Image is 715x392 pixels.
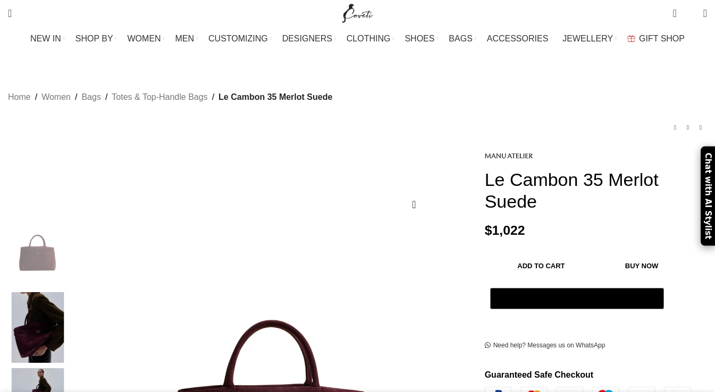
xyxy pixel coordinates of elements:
[694,121,707,134] a: Next product
[175,33,195,44] span: MEN
[282,28,336,49] a: DESIGNERS
[3,28,712,49] div: Main navigation
[208,33,268,44] span: CUSTOMIZING
[627,35,635,42] img: GiftBag
[639,33,685,44] span: GIFT SHOP
[175,28,198,49] a: MEN
[485,223,525,237] bdi: 1,022
[627,28,685,49] a: GIFT SHOP
[667,3,682,24] a: 0
[41,90,71,104] a: Women
[487,28,552,49] a: ACCESSORIES
[669,121,682,134] a: Previous product
[562,28,617,49] a: JEWELLERY
[405,28,438,49] a: SHOES
[347,28,394,49] a: CLOTHING
[347,33,391,44] span: CLOTHING
[75,33,113,44] span: SHOP BY
[685,3,695,24] div: My Wishlist
[340,8,375,17] a: Site logo
[490,288,664,309] button: Pay with GPay
[218,90,332,104] span: Le Cambon 35 Merlot Suede
[598,255,686,277] button: Buy now
[449,33,472,44] span: BAGS
[8,90,31,104] a: Home
[562,33,613,44] span: JEWELLERY
[5,292,70,363] img: Manu Atelier bags
[490,255,593,277] button: Add to cart
[485,223,492,237] span: $
[487,33,549,44] span: ACCESSORIES
[208,28,272,49] a: CUSTOMIZING
[449,28,476,49] a: BAGS
[687,11,695,19] span: 0
[75,28,117,49] a: SHOP BY
[30,33,61,44] span: NEW IN
[5,216,70,287] img: Le Cambon 35 Merlot Suede
[488,315,666,316] iframe: Secure express checkout frame
[112,90,207,104] a: Totes & Top-Handle Bags
[81,90,100,104] a: Bags
[128,33,161,44] span: WOMEN
[485,370,594,379] strong: Guaranteed Safe Checkout
[282,33,332,44] span: DESIGNERS
[30,28,65,49] a: NEW IN
[485,342,605,350] a: Need help? Messages us on WhatsApp
[674,5,682,13] span: 0
[405,33,434,44] span: SHOES
[485,169,707,212] h1: Le Cambon 35 Merlot Suede
[8,90,332,104] nav: Breadcrumb
[128,28,165,49] a: WOMEN
[485,154,533,161] img: Manu Atelier
[3,3,17,24] a: Search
